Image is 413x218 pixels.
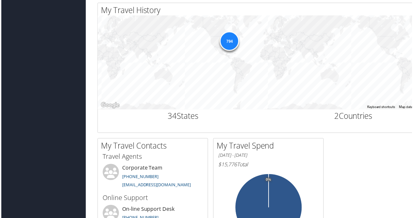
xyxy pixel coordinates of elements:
tspan: 0% [266,179,271,183]
h2: My Travel Contacts [100,141,207,152]
h6: [DATE] - [DATE] [218,153,319,159]
span: 34 [167,111,176,122]
a: [PHONE_NUMBER] [122,174,158,180]
span: 2 [335,111,339,122]
li: Corporate Team [99,165,206,191]
h2: States [102,111,263,122]
div: 794 [220,31,239,51]
h3: Travel Agents [102,153,203,162]
button: Keyboard shortcuts [368,105,396,110]
a: Open this area in Google Maps (opens a new window) [99,101,120,110]
h3: Online Support [102,194,203,203]
img: Google [99,101,120,110]
h6: Total [218,162,319,169]
span: $15,776 [218,162,237,169]
h2: My Travel Spend [217,141,324,152]
a: [EMAIL_ADDRESS][DOMAIN_NAME] [122,183,190,189]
